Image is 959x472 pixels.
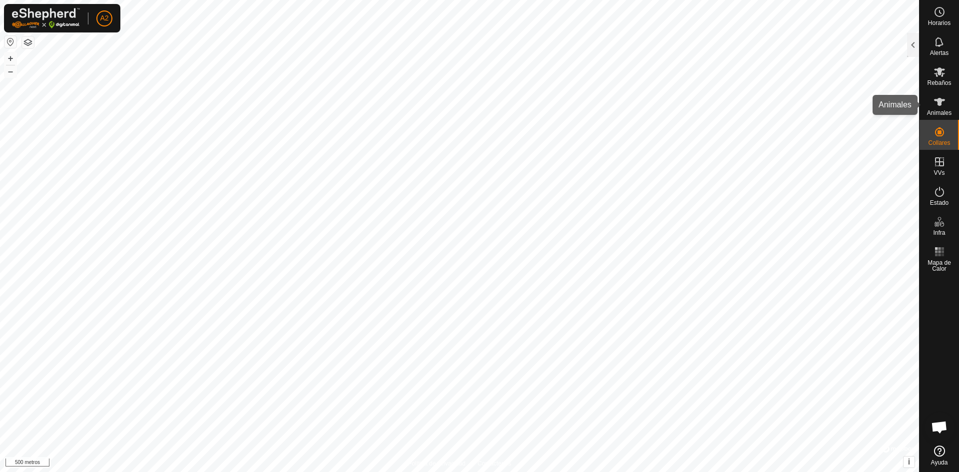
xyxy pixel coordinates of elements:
[8,53,13,63] font: +
[927,79,951,86] font: Rebaños
[934,169,945,176] font: VVs
[931,459,948,466] font: Ayuda
[4,36,16,48] button: Restablecer Mapa
[908,458,910,466] font: i
[408,459,466,468] a: Política de Privacidad
[927,109,952,116] font: Animales
[920,442,959,470] a: Ayuda
[12,8,80,28] img: Logotipo de Gallagher
[928,139,950,146] font: Collares
[933,229,945,236] font: Infra
[925,412,955,442] div: Chat abierto
[904,457,915,468] button: i
[4,52,16,64] button: +
[930,49,949,56] font: Alertas
[22,36,34,48] button: Capas del Mapa
[928,259,951,272] font: Mapa de Calor
[478,460,511,467] font: Contáctenos
[478,459,511,468] a: Contáctenos
[928,19,951,26] font: Horarios
[8,66,13,76] font: –
[100,14,108,22] font: A2
[4,65,16,77] button: –
[408,460,466,467] font: Política de Privacidad
[930,199,949,206] font: Estado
